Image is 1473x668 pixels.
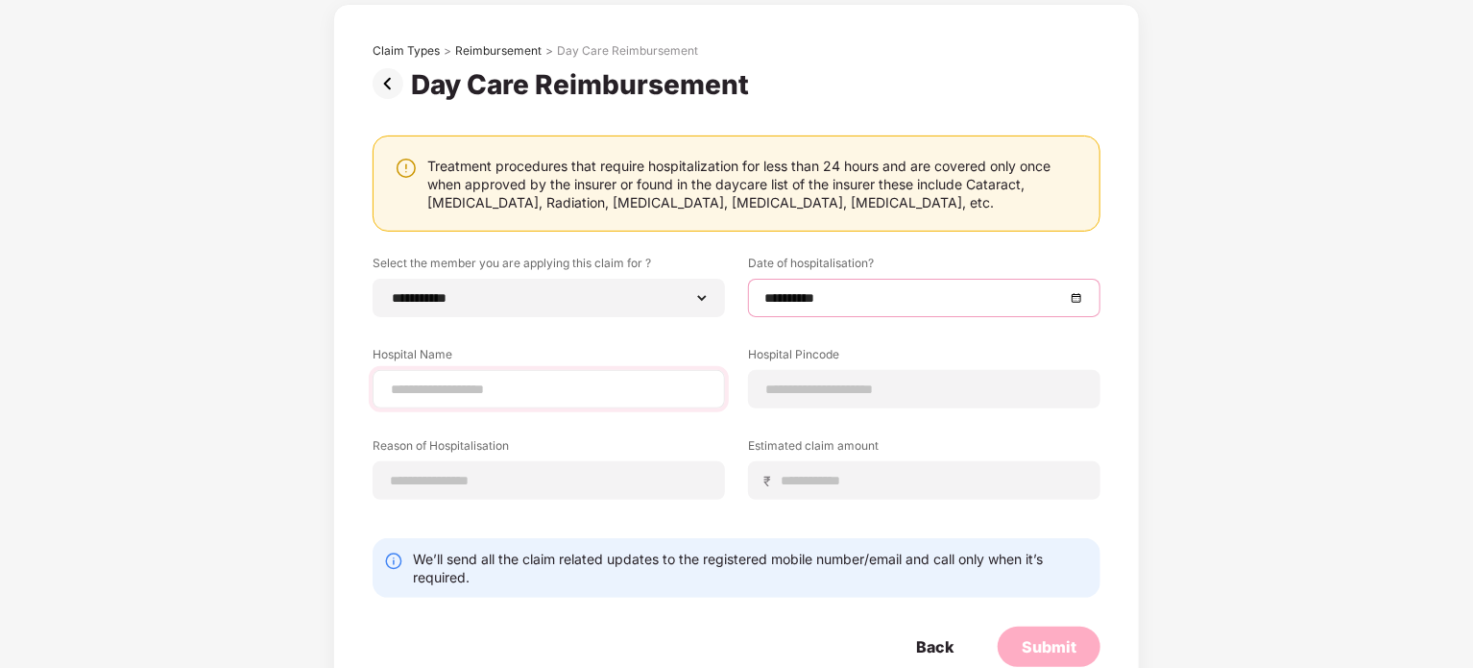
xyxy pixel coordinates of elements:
[427,157,1080,211] div: Treatment procedures that require hospitalization for less than 24 hours and are covered only onc...
[748,437,1100,461] label: Estimated claim amount
[373,68,411,99] img: svg+xml;base64,PHN2ZyBpZD0iUHJldi0zMngzMiIgeG1sbnM9Imh0dHA6Ly93d3cudzMub3JnLzIwMDAvc3ZnIiB3aWR0aD...
[373,255,725,279] label: Select the member you are applying this claim for ?
[411,68,757,101] div: Day Care Reimbursement
[455,43,542,59] div: Reimbursement
[748,346,1100,370] label: Hospital Pincode
[373,346,725,370] label: Hospital Name
[545,43,553,59] div: >
[916,636,954,657] div: Back
[763,472,779,490] span: ₹
[384,552,403,571] img: svg+xml;base64,PHN2ZyBpZD0iSW5mby0yMHgyMCIgeG1sbnM9Imh0dHA6Ly93d3cudzMub3JnLzIwMDAvc3ZnIiB3aWR0aD...
[557,43,698,59] div: Day Care Reimbursement
[373,43,440,59] div: Claim Types
[413,550,1089,586] div: We’ll send all the claim related updates to the registered mobile number/email and call only when...
[373,437,725,461] label: Reason of Hospitalisation
[748,255,1100,279] label: Date of hospitalisation?
[444,43,451,59] div: >
[395,157,418,180] img: svg+xml;base64,PHN2ZyBpZD0iV2FybmluZ18tXzI0eDI0IiBkYXRhLW5hbWU9Ildhcm5pbmcgLSAyNHgyNCIgeG1sbnM9Im...
[1022,636,1076,657] div: Submit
